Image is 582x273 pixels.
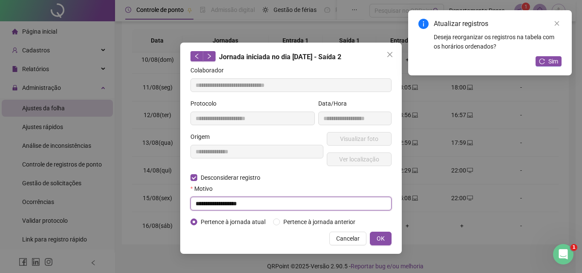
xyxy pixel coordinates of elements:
button: Cancelar [329,232,366,245]
a: Close [552,19,562,28]
span: close [554,20,560,26]
span: info-circle [418,19,429,29]
span: Cancelar [336,234,360,243]
button: Visualizar foto [327,132,392,146]
div: Deseja reorganizar os registros na tabela com os horários ordenados? [434,32,562,51]
div: Jornada iniciada no dia [DATE] - Saída 2 [190,51,392,62]
span: right [206,53,212,59]
button: left [190,51,203,61]
span: OK [377,234,385,243]
span: close [386,51,393,58]
button: Ver localização [327,152,392,166]
button: right [203,51,216,61]
label: Colaborador [190,66,229,75]
span: Desconsiderar registro [197,173,264,182]
span: Pertence à jornada anterior [280,217,359,227]
label: Data/Hora [318,99,352,108]
button: Close [383,48,397,61]
span: 1 [570,244,577,251]
label: Origem [190,132,215,141]
span: left [194,53,200,59]
div: Atualizar registros [434,19,562,29]
span: Pertence à jornada atual [197,217,269,227]
span: Sim [548,57,558,66]
iframe: Intercom live chat [553,244,573,264]
label: Motivo [190,184,218,193]
label: Protocolo [190,99,222,108]
span: reload [539,58,545,64]
button: Sim [536,56,562,66]
button: OK [370,232,392,245]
